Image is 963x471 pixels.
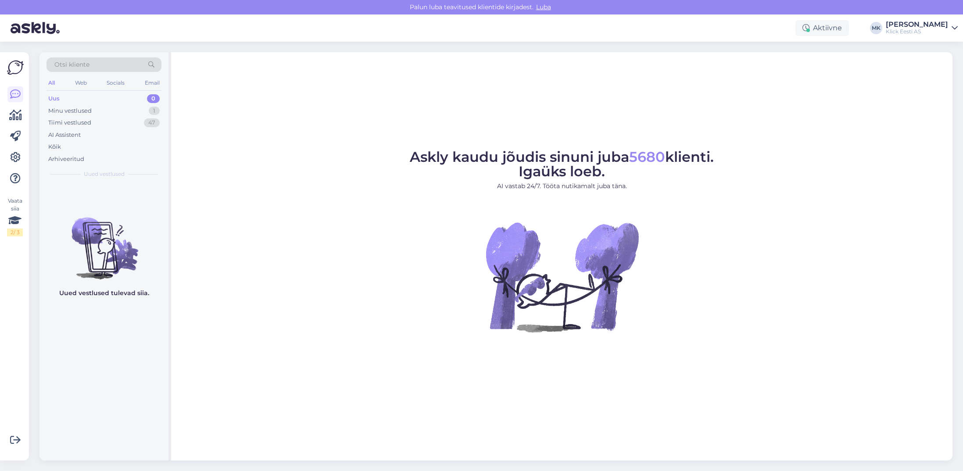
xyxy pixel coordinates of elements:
div: Kõik [48,143,61,151]
div: Tiimi vestlused [48,118,91,127]
div: AI Assistent [48,131,81,139]
div: 47 [144,118,160,127]
a: [PERSON_NAME]Klick Eesti AS [886,21,958,35]
img: No Chat active [483,198,641,356]
div: Vaata siia [7,197,23,236]
div: Uus [48,94,60,103]
div: [PERSON_NAME] [886,21,948,28]
span: Otsi kliente [54,60,89,69]
p: Uued vestlused tulevad siia. [59,289,149,298]
div: MK [870,22,882,34]
span: 5680 [629,148,665,165]
div: 0 [147,94,160,103]
div: All [47,77,57,89]
div: Aktiivne [795,20,849,36]
div: Web [73,77,89,89]
p: AI vastab 24/7. Tööta nutikamalt juba täna. [410,182,714,191]
img: No chats [39,202,168,281]
div: Arhiveeritud [48,155,84,164]
img: Askly Logo [7,59,24,76]
div: Socials [105,77,126,89]
div: 1 [149,107,160,115]
span: Luba [533,3,554,11]
span: Askly kaudu jõudis sinuni juba klienti. Igaüks loeb. [410,148,714,180]
div: Email [143,77,161,89]
div: 2 / 3 [7,228,23,236]
div: Klick Eesti AS [886,28,948,35]
span: Uued vestlused [84,170,125,178]
div: Minu vestlused [48,107,92,115]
